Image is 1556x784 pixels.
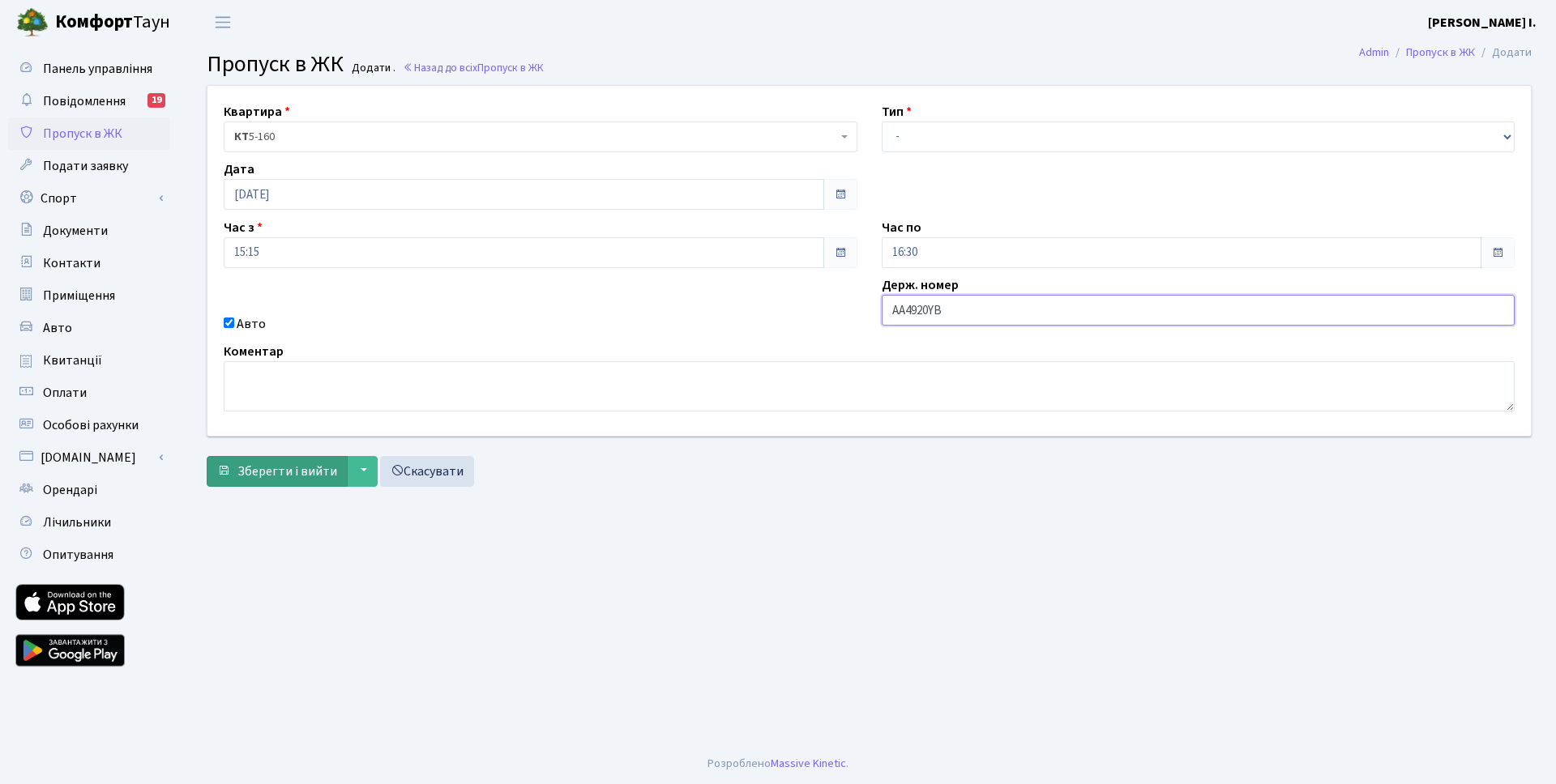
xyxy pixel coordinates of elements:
[43,546,113,564] span: Опитування
[8,377,170,409] a: Оплати
[8,53,170,85] a: Панель управління
[707,755,849,773] div: Розроблено .
[882,275,959,295] label: Держ. номер
[203,9,243,36] button: Переключити навігацію
[234,129,249,145] b: КТ
[8,312,170,344] a: Авто
[43,319,72,337] span: Авто
[8,409,170,441] a: Особові рахунки
[8,182,170,215] a: Спорт
[8,474,170,506] a: Орендарі
[882,102,912,121] label: Тип
[55,9,133,35] b: Комфорт
[8,150,170,182] a: Подати заявку
[43,92,126,110] span: Повідомлення
[16,6,49,39] img: logo.png
[237,314,266,334] label: Авто
[43,513,111,531] span: Лічильники
[207,456,348,487] button: Зберегти і вийти
[1428,14,1537,32] b: [PERSON_NAME] І.
[147,93,165,108] div: 19
[237,462,337,480] span: Зберегти і вийти
[43,384,87,402] span: Оплати
[380,456,474,487] a: Скасувати
[224,121,857,152] span: <b>КТ</b>&nbsp;&nbsp;&nbsp;&nbsp;5-160
[8,441,170,474] a: [DOMAIN_NAME]
[8,215,170,247] a: Документи
[43,125,122,143] span: Пропуск в ЖК
[882,295,1515,326] input: AA0001AA
[43,60,152,78] span: Панель управління
[1475,44,1532,62] li: Додати
[1359,44,1389,61] a: Admin
[234,129,837,145] span: <b>КТ</b>&nbsp;&nbsp;&nbsp;&nbsp;5-160
[43,416,139,434] span: Особові рахунки
[8,279,170,312] a: Приміщення
[882,218,921,237] label: Час по
[43,287,115,305] span: Приміщення
[348,62,395,75] small: Додати .
[8,247,170,279] a: Контакти
[43,481,97,499] span: Орендарі
[477,60,544,75] span: Пропуск в ЖК
[8,539,170,571] a: Опитування
[224,160,254,179] label: Дата
[403,60,544,75] a: Назад до всіхПропуск в ЖК
[43,254,100,272] span: Контакти
[771,755,846,772] a: Massive Kinetic
[43,157,128,175] span: Подати заявку
[224,102,290,121] label: Квартира
[8,85,170,117] a: Повідомлення19
[43,222,108,240] span: Документи
[55,9,170,36] span: Таун
[1335,36,1556,70] nav: breadcrumb
[207,48,344,80] span: Пропуск в ЖК
[1406,44,1475,61] a: Пропуск в ЖК
[8,506,170,539] a: Лічильники
[224,218,263,237] label: Час з
[8,344,170,377] a: Квитанції
[224,342,284,361] label: Коментар
[1428,13,1537,32] a: [PERSON_NAME] І.
[8,117,170,150] a: Пропуск в ЖК
[43,352,102,369] span: Квитанції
